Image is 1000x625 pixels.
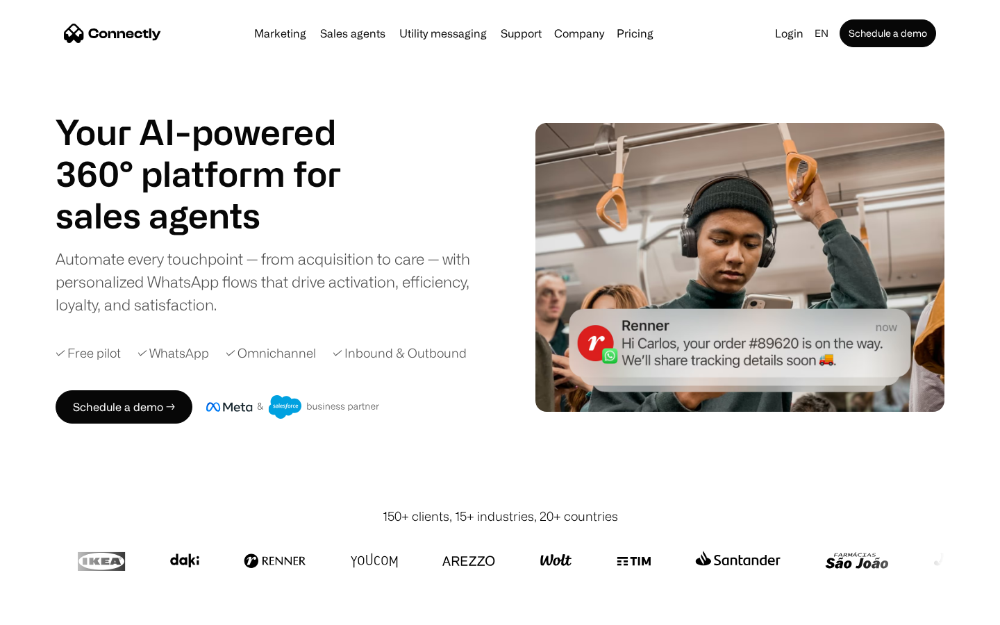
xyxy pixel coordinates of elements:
[333,344,467,362] div: ✓ Inbound & Outbound
[226,344,316,362] div: ✓ Omnichannel
[394,28,492,39] a: Utility messaging
[56,111,375,194] h1: Your AI-powered 360° platform for
[315,28,391,39] a: Sales agents
[56,344,121,362] div: ✓ Free pilot
[815,24,828,43] div: en
[56,390,192,424] a: Schedule a demo →
[495,28,547,39] a: Support
[249,28,312,39] a: Marketing
[383,507,618,526] div: 150+ clients, 15+ industries, 20+ countries
[14,599,83,620] aside: Language selected: English
[206,395,380,419] img: Meta and Salesforce business partner badge.
[56,247,493,316] div: Automate every touchpoint — from acquisition to care — with personalized WhatsApp flows that driv...
[554,24,604,43] div: Company
[769,24,809,43] a: Login
[611,28,659,39] a: Pricing
[840,19,936,47] a: Schedule a demo
[56,194,375,236] h1: sales agents
[137,344,209,362] div: ✓ WhatsApp
[28,601,83,620] ul: Language list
